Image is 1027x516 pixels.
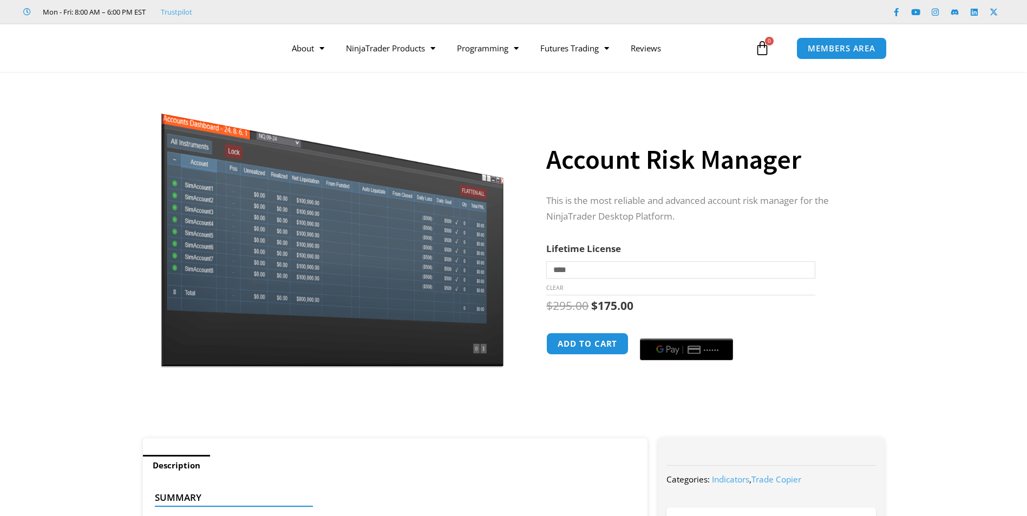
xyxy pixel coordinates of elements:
[591,298,633,313] bdi: 175.00
[712,474,749,485] a: Indicators
[335,36,446,61] a: NinjaTrader Products
[546,141,862,178] h1: Account Risk Manager
[161,5,192,18] a: Trustpilot
[638,331,735,332] iframe: Secure payment input frame
[765,37,774,45] span: 0
[751,474,801,485] a: Trade Copier
[712,474,801,485] span: ,
[143,455,210,476] a: Description
[281,36,335,61] a: About
[640,339,733,360] button: Buy with GPay
[546,193,862,224] p: This is the most reliable and advanced account risk manager for the NinjaTrader Desktop Platform.
[546,333,629,355] button: Add to cart
[591,298,598,313] span: $
[546,242,621,255] label: Lifetime License
[738,32,786,64] a: 0
[281,36,752,61] nav: Menu
[808,44,875,52] span: MEMBERS AREA
[446,36,529,61] a: Programming
[546,298,588,313] bdi: 295.00
[796,37,887,59] a: MEMBERS AREA
[620,36,672,61] a: Reviews
[158,91,506,368] img: Screenshot 2024-08-26 15462845454
[40,5,146,18] span: Mon - Fri: 8:00 AM – 6:00 PM EST
[666,474,710,485] span: Categories:
[546,298,553,313] span: $
[155,492,627,503] h4: Summary
[704,346,721,354] text: ••••••
[126,29,242,68] img: LogoAI | Affordable Indicators – NinjaTrader
[546,284,563,292] a: Clear options
[529,36,620,61] a: Futures Trading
